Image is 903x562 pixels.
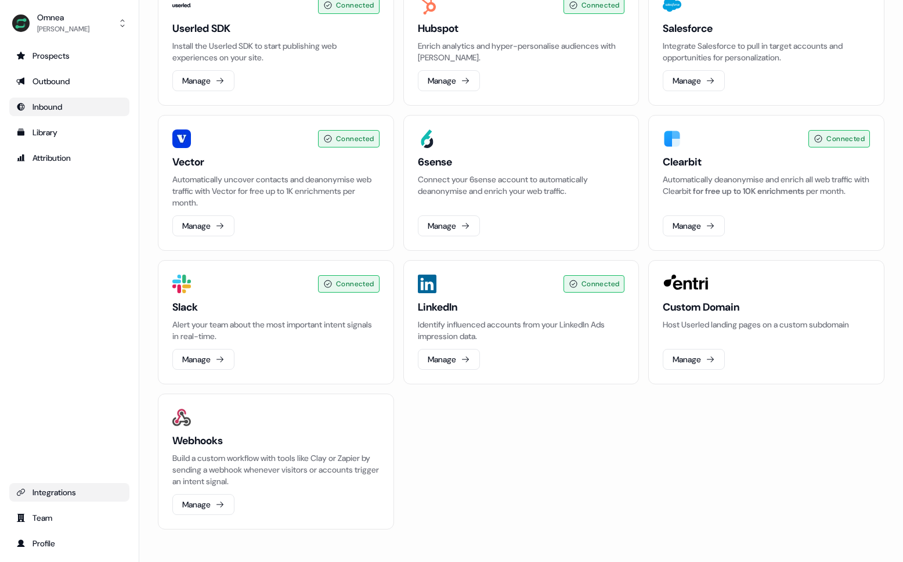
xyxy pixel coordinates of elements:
[172,129,191,148] img: Vector image
[16,75,122,87] div: Outbound
[16,127,122,138] div: Library
[418,40,625,63] p: Enrich analytics and hyper-personalise audiences with [PERSON_NAME].
[663,155,870,169] h3: Clearbit
[16,101,122,113] div: Inbound
[418,21,625,35] h3: Hubspot
[172,452,380,487] p: Build a custom workflow with tools like Clay or Zapier by sending a webhook whenever visitors or ...
[663,21,870,35] h3: Salesforce
[336,278,374,290] span: Connected
[172,494,234,515] button: Manage
[663,174,870,197] div: Automatically deanonymise and enrich all web traffic with Clearbit per month.
[581,278,620,290] span: Connected
[172,174,380,208] p: Automatically uncover contacts and deanonymise web traffic with Vector for free up to 1K enrichme...
[16,50,122,62] div: Prospects
[663,70,725,91] button: Manage
[418,70,480,91] button: Manage
[16,152,122,164] div: Attribution
[9,534,129,553] a: Go to profile
[9,46,129,65] a: Go to prospects
[418,349,480,370] button: Manage
[172,215,234,236] button: Manage
[37,12,89,23] div: Omnea
[9,123,129,142] a: Go to templates
[9,72,129,91] a: Go to outbound experience
[9,9,129,37] button: Omnea[PERSON_NAME]
[663,215,725,236] button: Manage
[172,300,380,314] h3: Slack
[9,509,129,527] a: Go to team
[172,349,234,370] button: Manage
[826,133,865,145] span: Connected
[172,21,380,35] h3: Userled SDK
[663,319,870,330] p: Host Userled landing pages on a custom subdomain
[16,538,122,549] div: Profile
[418,174,625,197] p: Connect your 6sense account to automatically deanonymise and enrich your web traffic.
[172,70,234,91] button: Manage
[172,155,380,169] h3: Vector
[418,300,625,314] h3: LinkedIn
[9,98,129,116] a: Go to Inbound
[418,155,625,169] h3: 6sense
[172,319,380,342] p: Alert your team about the most important intent signals in real-time.
[172,40,380,63] p: Install the Userled SDK to start publishing web experiences on your site.
[9,483,129,502] a: Go to integrations
[418,319,625,342] p: Identify influenced accounts from your LinkedIn Ads impression data.
[16,512,122,524] div: Team
[37,23,89,35] div: [PERSON_NAME]
[16,487,122,498] div: Integrations
[9,149,129,167] a: Go to attribution
[663,349,725,370] button: Manage
[336,133,374,145] span: Connected
[418,215,480,236] button: Manage
[663,40,870,63] p: Integrate Salesforce to pull in target accounts and opportunities for personalization.
[693,186,804,196] span: for free up to 10K enrichments
[663,300,870,314] h3: Custom Domain
[172,434,380,448] h3: Webhooks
